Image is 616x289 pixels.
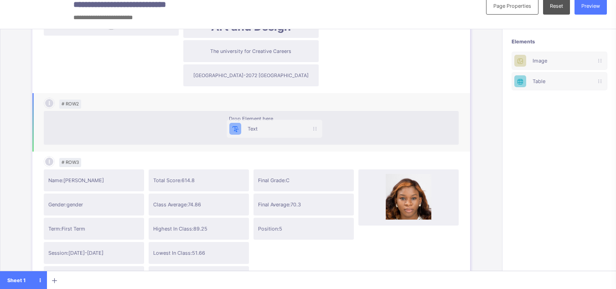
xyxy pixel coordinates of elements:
[153,201,244,208] span: Class Average: 74.86
[512,38,607,45] span: Elements
[550,3,563,9] span: Reset
[188,73,314,79] span: [GEOGRAPHIC_DATA]-2072 [GEOGRAPHIC_DATA]
[581,3,600,9] span: Preview
[48,116,454,122] div: Drop Element here
[258,226,349,232] span: Position: 5
[258,177,349,184] span: Final Grade: C
[153,177,244,184] span: Total Score: 614.8
[59,100,81,109] span: # Row 2
[386,174,431,220] img: Logo
[48,226,140,232] span: Term: First Term
[48,201,140,208] span: Gender: gender
[48,250,140,256] span: Session: [DATE]-[DATE]
[188,48,314,54] span: The university for Creative Careers
[258,201,349,208] span: Final Average: 70.3
[493,3,531,9] span: Page Properties
[48,177,140,184] span: Name: [PERSON_NAME]
[59,158,81,167] span: # Row 3
[153,250,244,256] span: Lowest In Class: 51.66
[153,226,244,232] span: Highest In Class: 89.25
